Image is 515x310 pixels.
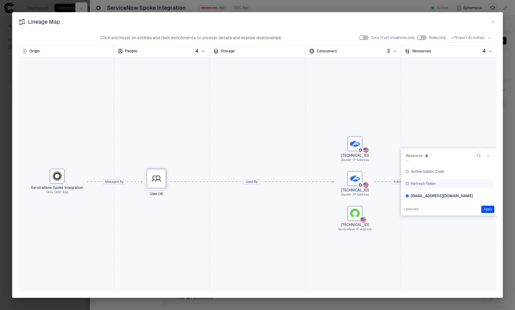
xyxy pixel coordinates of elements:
[19,185,96,190] span: ServiceNow Spoke Integration
[481,206,494,213] button: Apply
[412,49,431,54] span: Resources
[195,48,198,54] span: 4
[406,153,423,158] span: Resource
[401,45,497,57] div: The resources accessed or granted by the identity
[118,191,195,196] span: User (4)
[353,158,369,162] span: IP Address
[243,177,260,186] div: Used By
[411,157,435,162] span: Access Token
[305,45,401,57] div: The consumers using the identity
[18,45,114,57] div: The source where the identity was created
[448,33,493,43] button: Export Activities
[425,153,428,158] span: 4
[483,48,486,54] span: 4
[100,35,281,40] span: Click and hover on entities and their enrichments to uncover details and explore relationships
[338,227,355,232] span: ServiceNow
[103,177,126,186] div: Managed By
[316,188,394,193] span: [TECHNICAL_ID]
[316,222,394,227] span: [TECHNICAL_ID]
[429,35,446,40] span: Risks only
[316,153,394,158] span: [TECHNICAL_ID]
[387,48,390,54] span: 3
[125,49,137,54] span: People
[28,18,60,26] span: Lineage Map
[360,217,366,222] img: US
[356,227,372,232] span: IP Address
[411,181,436,186] span: Refresh Token
[363,147,369,153] img: US
[221,49,235,54] span: Storage
[341,158,352,162] span: Zscaler
[411,193,473,198] span: [EMAIL_ADDRESS][DOMAIN_NAME]
[391,177,412,186] div: 4 Activities
[54,190,68,194] span: OIDC App
[210,45,305,57] div: The storage location where the identity is stored
[363,182,369,188] img: US
[404,207,418,211] span: 1 selected
[371,35,414,40] span: Zero Trust Violations only
[114,45,210,57] div: The users and service accounts managing the identity
[29,49,40,54] span: Origin
[341,193,352,197] span: Zscaler
[317,49,337,54] span: Consumers
[46,190,53,194] span: Okta
[353,193,369,197] span: IP Address
[411,169,444,174] span: Authorization Code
